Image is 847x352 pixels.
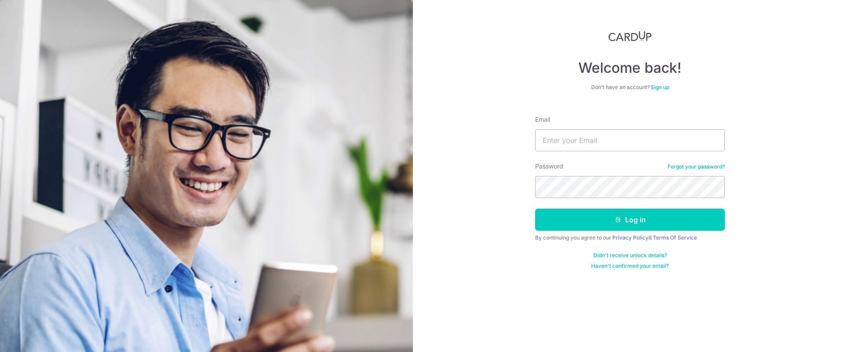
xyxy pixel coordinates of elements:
a: Forgot your password? [667,163,725,170]
div: By continuing you agree to our & [535,234,725,241]
a: Privacy Policy [612,234,648,241]
label: Password [535,162,563,171]
a: Didn't receive unlock details? [593,252,667,259]
button: Log in [535,209,725,231]
label: Email [535,115,550,124]
a: Haven't confirmed your email? [591,262,669,270]
a: Sign up [651,84,669,90]
div: Don’t have an account? [535,84,725,91]
a: Terms Of Service [653,234,697,241]
input: Enter your Email [535,129,725,151]
img: CardUp Logo [608,31,652,41]
h4: Welcome back! [535,59,725,77]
